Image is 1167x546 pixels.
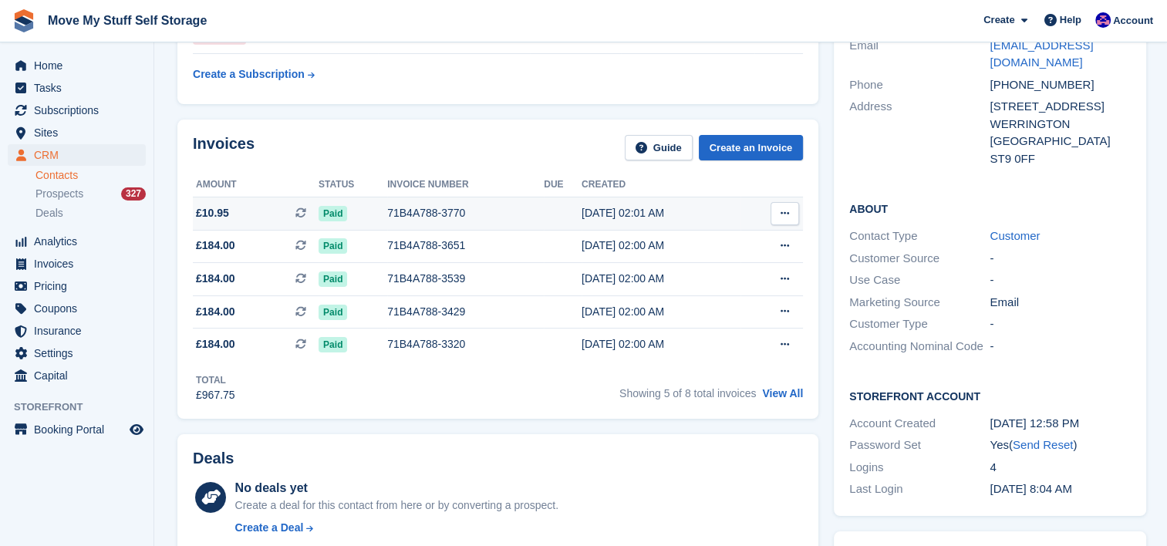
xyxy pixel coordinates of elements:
[582,205,740,221] div: [DATE] 02:01 AM
[34,144,126,166] span: CRM
[34,231,126,252] span: Analytics
[35,206,63,221] span: Deals
[990,294,1130,312] div: Email
[849,37,990,72] div: Email
[42,8,213,33] a: Move My Stuff Self Storage
[8,419,146,440] a: menu
[193,135,255,160] h2: Invoices
[582,238,740,254] div: [DATE] 02:00 AM
[8,122,146,143] a: menu
[1013,438,1073,451] a: Send Reset
[34,342,126,364] span: Settings
[387,271,544,287] div: 71B4A788-3539
[319,173,387,197] th: Status
[544,173,582,197] th: Due
[990,482,1071,495] time: 2025-01-20 08:04:13 UTC
[196,373,235,387] div: Total
[193,66,305,83] div: Create a Subscription
[387,238,544,254] div: 71B4A788-3651
[387,205,544,221] div: 71B4A788-3770
[127,420,146,439] a: Preview store
[235,520,304,536] div: Create a Deal
[193,60,315,89] a: Create a Subscription
[849,388,1130,403] h2: Storefront Account
[319,337,347,352] span: Paid
[35,205,146,221] a: Deals
[1113,13,1153,29] span: Account
[319,271,347,287] span: Paid
[196,238,235,254] span: £184.00
[990,133,1130,150] div: [GEOGRAPHIC_DATA]
[990,436,1130,454] div: Yes
[849,98,990,167] div: Address
[990,315,1130,333] div: -
[196,387,235,403] div: £967.75
[196,205,229,221] span: £10.95
[34,253,126,275] span: Invoices
[990,76,1130,94] div: [PHONE_NUMBER]
[35,186,146,202] a: Prospects 327
[193,450,234,467] h2: Deals
[34,99,126,121] span: Subscriptions
[196,304,235,320] span: £184.00
[8,253,146,275] a: menu
[193,173,319,197] th: Amount
[319,238,347,254] span: Paid
[34,419,126,440] span: Booking Portal
[990,116,1130,133] div: WERRINGTON
[34,122,126,143] span: Sites
[34,365,126,386] span: Capital
[34,298,126,319] span: Coupons
[849,76,990,94] div: Phone
[582,304,740,320] div: [DATE] 02:00 AM
[849,415,990,433] div: Account Created
[196,336,235,352] span: £184.00
[34,55,126,76] span: Home
[8,298,146,319] a: menu
[849,201,1130,216] h2: About
[990,415,1130,433] div: [DATE] 12:58 PM
[625,135,693,160] a: Guide
[849,250,990,268] div: Customer Source
[619,387,756,399] span: Showing 5 of 8 total invoices
[849,436,990,454] div: Password Set
[35,187,83,201] span: Prospects
[35,168,146,183] a: Contacts
[387,304,544,320] div: 71B4A788-3429
[849,228,990,245] div: Contact Type
[582,271,740,287] div: [DATE] 02:00 AM
[14,399,153,415] span: Storefront
[235,479,558,497] div: No deals yet
[849,338,990,356] div: Accounting Nominal Code
[12,9,35,32] img: stora-icon-8386f47178a22dfd0bd8f6a31ec36ba5ce8667c1dd55bd0f319d3a0aa187defe.svg
[387,173,544,197] th: Invoice number
[849,271,990,289] div: Use Case
[990,250,1130,268] div: -
[8,365,146,386] a: menu
[1009,438,1077,451] span: ( )
[319,206,347,221] span: Paid
[34,77,126,99] span: Tasks
[8,231,146,252] a: menu
[1060,12,1081,28] span: Help
[990,338,1130,356] div: -
[8,55,146,76] a: menu
[990,271,1130,289] div: -
[990,150,1130,168] div: ST9 0FF
[762,387,803,399] a: View All
[849,294,990,312] div: Marketing Source
[196,271,235,287] span: £184.00
[849,315,990,333] div: Customer Type
[990,459,1130,477] div: 4
[849,459,990,477] div: Logins
[1095,12,1111,28] img: Jade Whetnall
[990,98,1130,116] div: [STREET_ADDRESS]
[235,497,558,514] div: Create a deal for this contact from here or by converting a prospect.
[319,305,347,320] span: Paid
[8,99,146,121] a: menu
[990,229,1040,242] a: Customer
[8,342,146,364] a: menu
[8,275,146,297] a: menu
[34,275,126,297] span: Pricing
[8,320,146,342] a: menu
